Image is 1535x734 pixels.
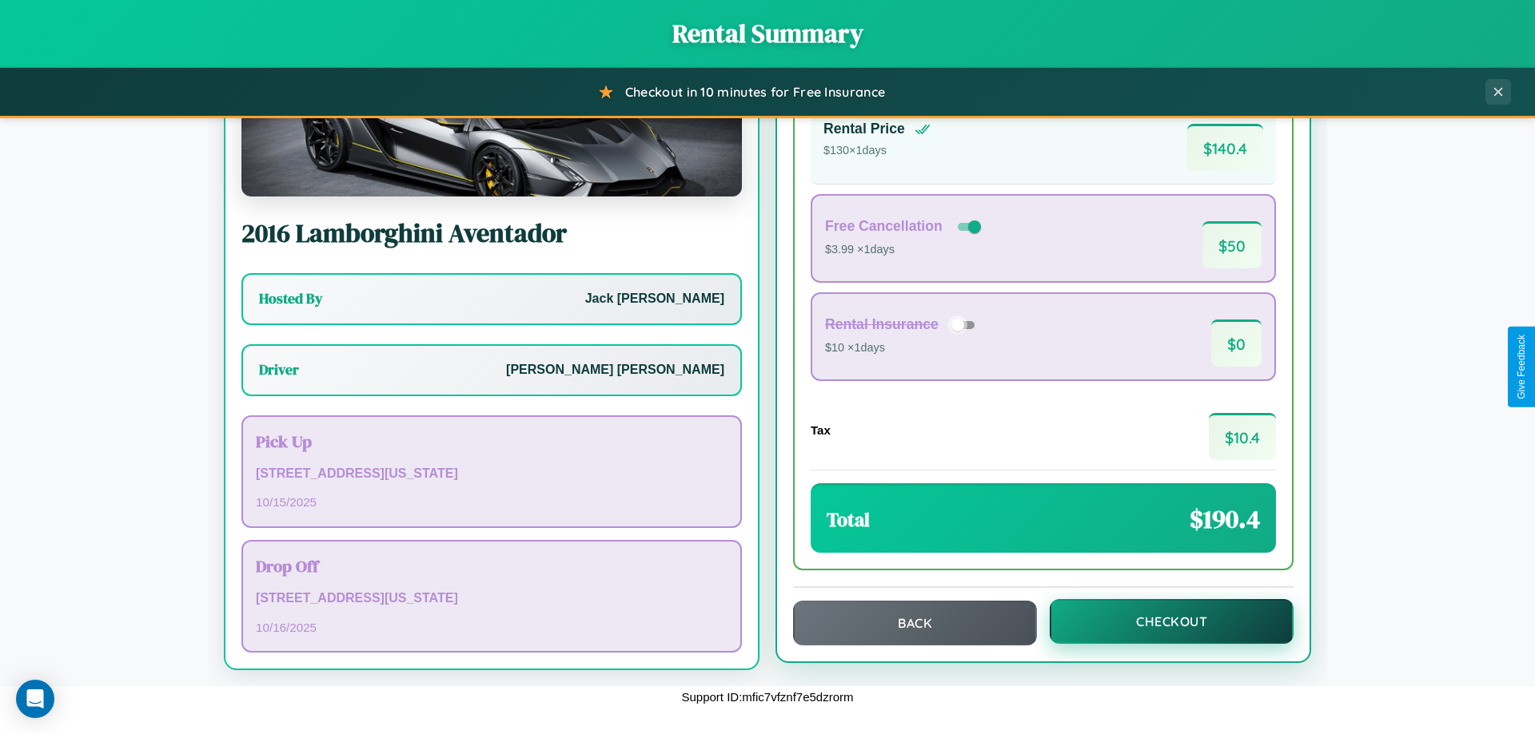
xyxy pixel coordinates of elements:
[825,316,939,333] h4: Rental Insurance
[825,338,980,359] p: $10 × 1 days
[16,16,1519,51] h1: Rental Summary
[825,240,984,260] p: $3.99 × 1 days
[506,359,724,382] p: [PERSON_NAME] [PERSON_NAME]
[823,141,931,161] p: $ 130 × 1 days
[1209,413,1276,460] span: $ 10.4
[827,506,870,533] h3: Total
[1211,319,1262,367] span: $ 0
[259,289,322,308] h3: Hosted By
[241,216,742,251] h2: 2016 Lamborghini Aventador
[256,587,728,610] p: [STREET_ADDRESS][US_STATE]
[1050,599,1294,644] button: Checkout
[256,462,728,486] p: [STREET_ADDRESS][US_STATE]
[793,601,1037,645] button: Back
[625,84,885,100] span: Checkout in 10 minutes for Free Insurance
[256,617,728,638] p: 10 / 16 / 2025
[16,680,54,718] div: Open Intercom Messenger
[1516,335,1527,399] div: Give Feedback
[1187,124,1263,171] span: $ 140.4
[825,218,943,235] h4: Free Cancellation
[823,121,905,137] h4: Rental Price
[1190,502,1260,537] span: $ 190.4
[681,686,853,708] p: Support ID: mfic7vfznf7e5dzrorm
[811,423,831,437] h4: Tax
[259,360,299,379] h3: Driver
[1202,221,1262,268] span: $ 50
[585,288,724,311] p: Jack [PERSON_NAME]
[256,554,728,577] h3: Drop Off
[256,430,728,453] h3: Pick Up
[256,491,728,513] p: 10 / 15 / 2025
